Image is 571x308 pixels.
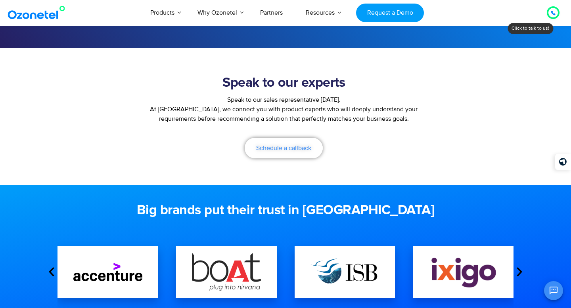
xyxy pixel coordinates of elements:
button: Open chat [544,281,563,300]
a: Request a Demo [356,4,424,22]
img: ISB [310,253,379,291]
div: 1 / 16 [57,246,158,298]
img: accentures [73,263,142,281]
img: boat [192,253,261,290]
div: Speak to our sales representative [DATE]. [143,95,425,105]
div: 2 / 16 [176,246,277,298]
div: 3 / 16 [295,246,395,298]
div: 4 / 16 [413,246,514,298]
a: Schedule a callback [245,138,323,158]
h2: Big brands put their trust in [GEOGRAPHIC_DATA] [46,203,525,219]
img: Ixigo [429,255,498,289]
h2: Speak to our experts [143,75,425,91]
p: At [GEOGRAPHIC_DATA], we connect you with product experts who will deeply understand your require... [143,105,425,124]
span: Schedule a callback [256,145,311,151]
